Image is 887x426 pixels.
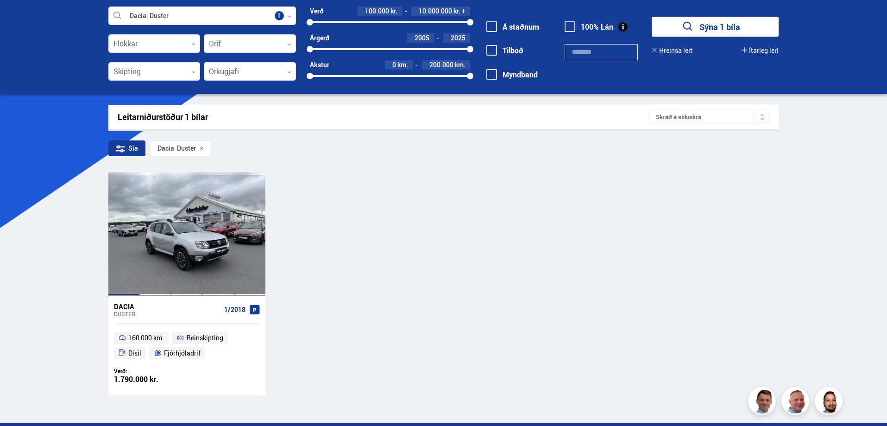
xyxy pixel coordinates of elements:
[486,23,539,31] label: Á staðnum
[187,332,223,343] span: Beinskipting
[118,112,649,122] div: Leitarniðurstöður 1 bílar
[816,388,844,416] img: nhp88E3Fdnt1Opn2.png
[486,70,538,79] label: Myndband
[451,33,466,42] span: 2025
[128,348,141,359] span: Dísil
[365,6,389,15] span: 100.000
[7,4,35,32] button: Open LiveChat chat widget
[114,368,187,375] div: Verð:
[157,145,174,152] div: Dacia
[652,17,779,37] button: Sýna 1 bíla
[419,6,452,15] span: 10.000.000
[453,7,460,15] span: kr.
[164,348,201,359] span: Fjórhjóladrif
[749,388,777,416] img: FbJEzSuNWCJXmdc-.webp
[157,145,196,152] span: Duster
[114,302,220,311] div: Dacia
[114,375,187,383] div: 1.790.000 kr.
[108,296,265,395] a: Dacia Duster 1/2018 160 000 km. Beinskipting Dísil Fjórhjóladrif Verð: 1.790.000 kr.
[652,47,692,54] button: Hreinsa leit
[114,311,220,317] div: Duster
[486,46,523,55] label: Tilboð
[128,332,164,343] span: 160 000 km.
[397,61,408,69] span: km.
[224,306,245,313] span: 1/2018
[310,34,329,42] div: Árgerð
[783,388,811,416] img: siFngHWaQ9KaOqBr.png
[455,61,466,69] span: km.
[392,60,396,69] span: 0
[390,7,397,15] span: kr.
[648,111,769,123] div: Skráð á söluskrá
[429,60,453,69] span: 200.000
[742,47,779,54] button: Ítarleg leit
[462,7,466,15] span: +
[565,23,613,31] label: 100% Lán
[415,33,429,42] span: 2005
[108,140,145,156] div: Sía
[310,61,329,69] div: Akstur
[310,7,323,15] div: Verð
